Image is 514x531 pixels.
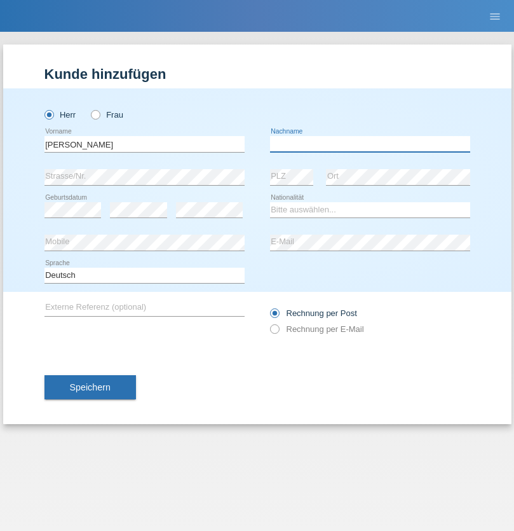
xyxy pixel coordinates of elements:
h1: Kunde hinzufügen [44,66,470,82]
span: Speichern [70,382,111,392]
a: menu [482,12,508,20]
label: Frau [91,110,123,120]
input: Frau [91,110,99,118]
button: Speichern [44,375,136,399]
input: Rechnung per E-Mail [270,324,278,340]
input: Herr [44,110,53,118]
label: Herr [44,110,76,120]
label: Rechnung per E-Mail [270,324,364,334]
i: menu [489,10,501,23]
label: Rechnung per Post [270,308,357,318]
input: Rechnung per Post [270,308,278,324]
